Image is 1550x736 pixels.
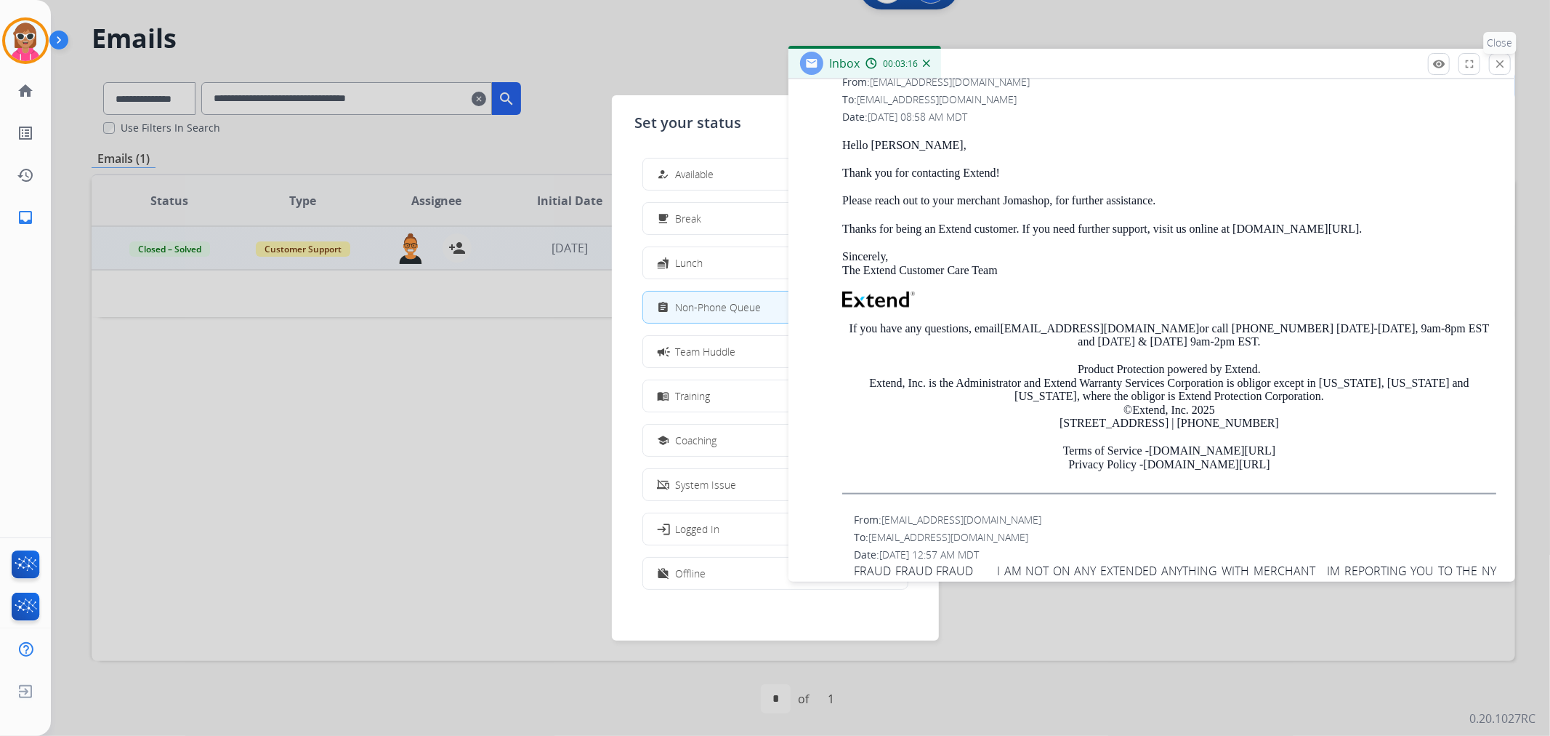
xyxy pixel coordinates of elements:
div: From: [842,75,1496,89]
mat-icon: free_breakfast [657,212,669,225]
mat-icon: remove_red_eye [1432,57,1445,71]
mat-icon: work_off [657,567,669,580]
button: Offline [643,558,908,589]
p: Terms of Service - Privacy Policy - [842,444,1496,471]
p: Thank you for contacting Extend! [842,167,1496,180]
p: Product Protection powered by Extend. Extend, Inc. is the Administrator and Extend Warranty Servi... [842,363,1496,430]
button: Non-Phone Queue [643,292,908,323]
mat-icon: phonelink_off [657,479,669,491]
span: Inbox [829,55,860,71]
mat-icon: school [657,434,669,447]
button: Break [643,203,908,234]
span: System Issue [676,477,737,492]
a: [DOMAIN_NAME][URL] [1143,458,1270,471]
span: Break [676,211,702,226]
button: Team Huddle [643,336,908,367]
p: Please reach out to your merchant Jomashop, for further assistance. [842,194,1496,207]
span: Lunch [676,255,703,271]
p: Close [1484,32,1517,54]
img: avatar [5,20,46,61]
span: Training [676,388,711,404]
mat-icon: login [655,521,670,536]
span: [EMAIL_ADDRESS][DOMAIN_NAME] [868,530,1028,544]
span: Set your status [635,113,742,133]
p: 0.20.1027RC [1469,710,1535,727]
div: Date: [854,548,1496,562]
a: [EMAIL_ADDRESS][DOMAIN_NAME] [1001,322,1200,335]
p: If you have any questions, email or call [PHONE_NUMBER] [DATE]-[DATE], 9am-8pm EST and [DATE] & [... [842,322,1496,349]
p: Sincerely, The Extend Customer Care Team [842,250,1496,277]
mat-icon: fullscreen [1463,57,1476,71]
button: System Issue [643,469,908,500]
mat-icon: campaign [655,344,670,359]
div: From: [854,513,1496,527]
button: Logged In [643,513,908,545]
p: Hello [PERSON_NAME], [842,139,1496,152]
button: Available [643,159,908,190]
mat-icon: how_to_reg [657,168,669,180]
span: [EMAIL_ADDRESS][DOMAIN_NAME] [857,92,1017,106]
mat-icon: menu_book [657,390,669,402]
mat-icon: history [17,167,34,184]
div: To: [854,530,1496,545]
button: Training [643,380,908,412]
a: [DOMAIN_NAME][URL] [1149,444,1275,457]
span: Coaching [676,433,717,448]
div: To: [842,92,1496,107]
mat-icon: home [17,82,34,100]
span: Non-Phone Queue [676,300,762,315]
span: Team Huddle [676,344,736,359]
span: [EMAIL_ADDRESS][DOMAIN_NAME] [881,513,1041,527]
span: Available [676,167,714,182]
div: FRAUD FRAUD FRAUD I AM NOT ON ANY EXTENDED ANYTHING WITH MERCHANT IM REPORTING YOU TO THE NY STAT... [854,562,1496,597]
span: [EMAIL_ADDRESS][DOMAIN_NAME] [870,75,1030,89]
span: 00:03:16 [883,58,918,70]
mat-icon: assignment [657,301,669,313]
button: Coaching [643,425,908,456]
span: [DATE] 12:57 AM MDT [879,548,979,561]
mat-icon: inbox [17,209,34,226]
p: Thanks for being an Extend customer. If you need further support, visit us online at [DOMAIN_NAME... [842,223,1496,236]
span: [DATE] 08:58 AM MDT [868,110,967,124]
button: Lunch [643,247,908,279]
mat-icon: fastfood [657,257,669,269]
span: Offline [676,566,706,581]
mat-icon: list_alt [17,124,34,142]
img: Extend Logo [842,292,915,308]
button: Close [1489,53,1511,75]
div: Date: [842,110,1496,124]
mat-icon: close [1493,57,1506,71]
span: Logged In [676,521,720,537]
